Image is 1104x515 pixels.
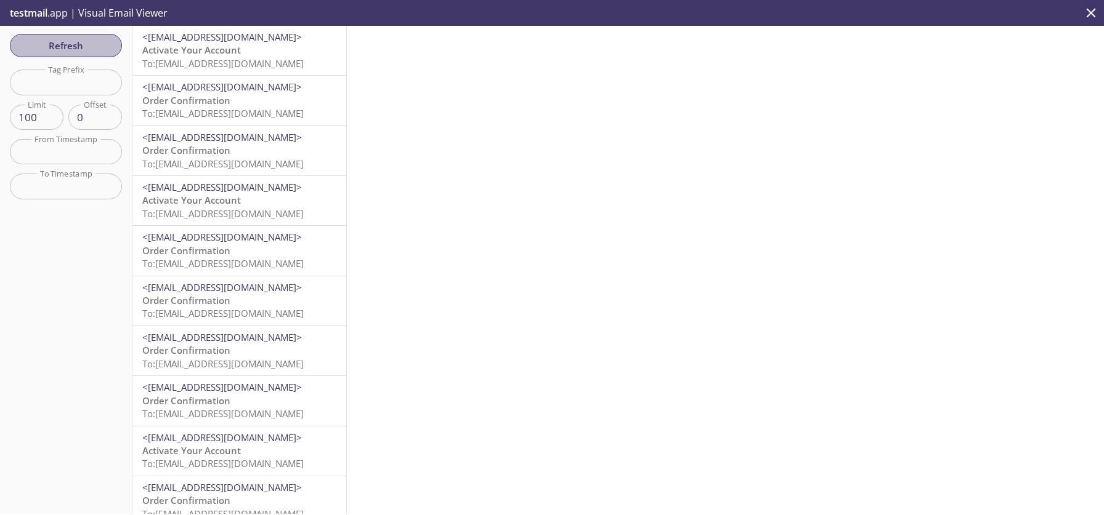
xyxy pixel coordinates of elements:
span: Activate Your Account [142,444,241,457]
span: Order Confirmation [142,94,230,106]
span: <[EMAIL_ADDRESS][DOMAIN_NAME]> [142,231,302,243]
span: Order Confirmation [142,244,230,257]
span: To: [EMAIL_ADDRESS][DOMAIN_NAME] [142,207,304,220]
span: <[EMAIL_ADDRESS][DOMAIN_NAME]> [142,381,302,393]
span: <[EMAIL_ADDRESS][DOMAIN_NAME]> [142,431,302,444]
span: <[EMAIL_ADDRESS][DOMAIN_NAME]> [142,281,302,293]
span: To: [EMAIL_ADDRESS][DOMAIN_NAME] [142,257,304,269]
span: <[EMAIL_ADDRESS][DOMAIN_NAME]> [142,81,302,93]
span: Order Confirmation [142,394,230,407]
span: Order Confirmation [142,144,230,156]
span: <[EMAIL_ADDRESS][DOMAIN_NAME]> [142,31,302,43]
span: To: [EMAIL_ADDRESS][DOMAIN_NAME] [142,307,304,319]
span: <[EMAIL_ADDRESS][DOMAIN_NAME]> [142,481,302,493]
div: <[EMAIL_ADDRESS][DOMAIN_NAME]>Activate Your AccountTo:[EMAIL_ADDRESS][DOMAIN_NAME] [132,26,346,75]
span: Order Confirmation [142,294,230,306]
div: <[EMAIL_ADDRESS][DOMAIN_NAME]>Order ConfirmationTo:[EMAIL_ADDRESS][DOMAIN_NAME] [132,276,346,325]
div: <[EMAIL_ADDRESS][DOMAIN_NAME]>Activate Your AccountTo:[EMAIL_ADDRESS][DOMAIN_NAME] [132,176,346,225]
span: testmail [10,6,47,20]
div: <[EMAIL_ADDRESS][DOMAIN_NAME]>Order ConfirmationTo:[EMAIL_ADDRESS][DOMAIN_NAME] [132,226,346,275]
button: Refresh [10,34,122,57]
div: <[EMAIL_ADDRESS][DOMAIN_NAME]>Activate Your AccountTo:[EMAIL_ADDRESS][DOMAIN_NAME] [132,426,346,476]
div: <[EMAIL_ADDRESS][DOMAIN_NAME]>Order ConfirmationTo:[EMAIL_ADDRESS][DOMAIN_NAME] [132,76,346,125]
span: <[EMAIL_ADDRESS][DOMAIN_NAME]> [142,331,302,343]
span: To: [EMAIL_ADDRESS][DOMAIN_NAME] [142,107,304,119]
div: <[EMAIL_ADDRESS][DOMAIN_NAME]>Order ConfirmationTo:[EMAIL_ADDRESS][DOMAIN_NAME] [132,126,346,175]
span: Activate Your Account [142,194,241,206]
span: To: [EMAIL_ADDRESS][DOMAIN_NAME] [142,357,304,370]
span: Order Confirmation [142,344,230,356]
span: <[EMAIL_ADDRESS][DOMAIN_NAME]> [142,131,302,143]
span: To: [EMAIL_ADDRESS][DOMAIN_NAME] [142,457,304,469]
span: To: [EMAIL_ADDRESS][DOMAIN_NAME] [142,158,304,170]
span: <[EMAIL_ADDRESS][DOMAIN_NAME]> [142,181,302,193]
span: Activate Your Account [142,44,241,56]
div: <[EMAIL_ADDRESS][DOMAIN_NAME]>Order ConfirmationTo:[EMAIL_ADDRESS][DOMAIN_NAME] [132,326,346,375]
span: Order Confirmation [142,494,230,506]
div: <[EMAIL_ADDRESS][DOMAIN_NAME]>Order ConfirmationTo:[EMAIL_ADDRESS][DOMAIN_NAME] [132,376,346,425]
span: To: [EMAIL_ADDRESS][DOMAIN_NAME] [142,407,304,420]
span: To: [EMAIL_ADDRESS][DOMAIN_NAME] [142,57,304,70]
span: Refresh [20,38,112,54]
